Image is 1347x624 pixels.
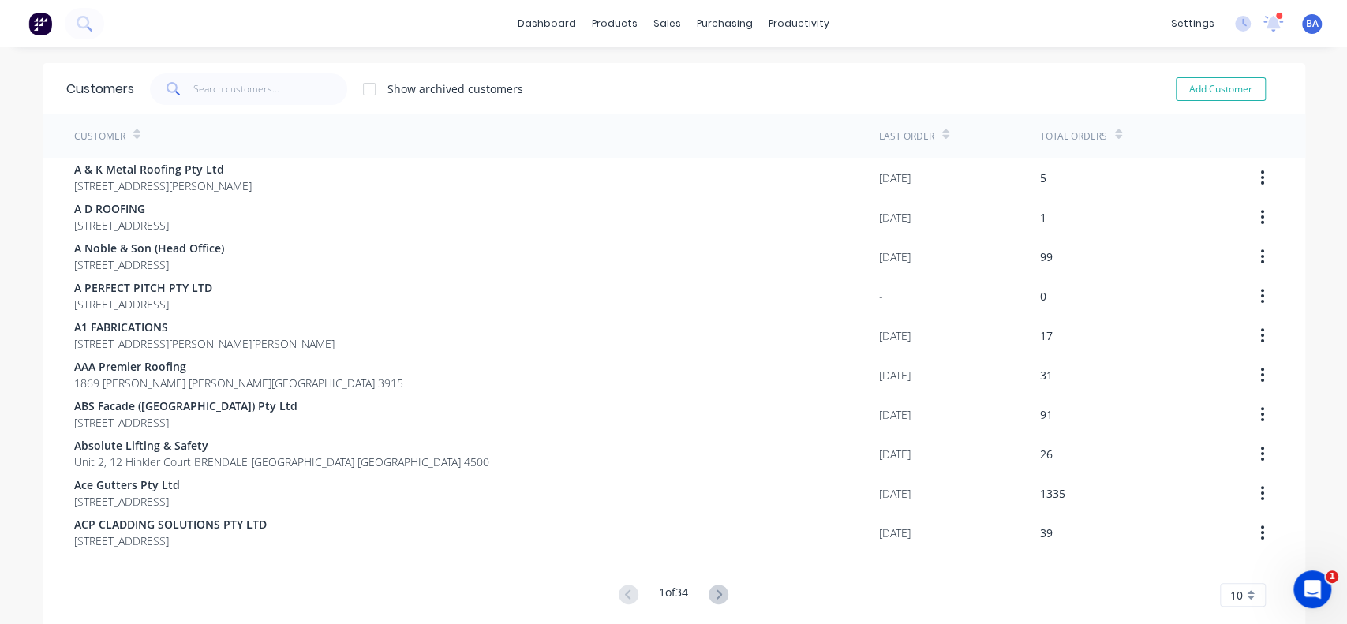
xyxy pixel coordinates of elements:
[74,414,297,431] span: [STREET_ADDRESS]
[1230,587,1243,603] span: 10
[74,335,335,352] span: [STREET_ADDRESS][PERSON_NAME][PERSON_NAME]
[879,209,911,226] div: [DATE]
[74,437,489,454] span: Absolute Lifting & Safety
[1040,248,1053,265] div: 99
[387,80,523,97] div: Show archived customers
[74,200,169,217] span: A D ROOFING
[879,170,911,186] div: [DATE]
[1040,525,1053,541] div: 39
[1040,288,1046,305] div: 0
[879,129,934,144] div: Last Order
[74,217,169,234] span: [STREET_ADDRESS]
[1040,327,1053,344] div: 17
[74,532,267,549] span: [STREET_ADDRESS]
[584,12,645,35] div: products
[74,279,212,296] span: A PERFECT PITCH PTY LTD
[879,446,911,462] div: [DATE]
[879,525,911,541] div: [DATE]
[74,493,180,510] span: [STREET_ADDRESS]
[74,129,125,144] div: Customer
[74,375,403,391] span: 1869 [PERSON_NAME] [PERSON_NAME][GEOGRAPHIC_DATA] 3915
[1163,12,1222,35] div: settings
[689,12,761,35] div: purchasing
[645,12,689,35] div: sales
[879,327,911,344] div: [DATE]
[74,240,224,256] span: A Noble & Son (Head Office)
[74,296,212,312] span: [STREET_ADDRESS]
[74,256,224,273] span: [STREET_ADDRESS]
[1326,570,1338,583] span: 1
[761,12,837,35] div: productivity
[1306,17,1319,31] span: BA
[1040,406,1053,423] div: 91
[1176,77,1266,101] button: Add Customer
[1040,446,1053,462] div: 26
[74,454,489,470] span: Unit 2, 12 Hinkler Court BRENDALE [GEOGRAPHIC_DATA] [GEOGRAPHIC_DATA] 4500
[659,584,688,607] div: 1 of 34
[879,406,911,423] div: [DATE]
[28,12,52,35] img: Factory
[1040,367,1053,383] div: 31
[879,288,883,305] div: -
[74,161,252,177] span: A & K Metal Roofing Pty Ltd
[74,358,403,375] span: AAA Premier Roofing
[66,80,134,99] div: Customers
[1293,570,1331,608] iframe: Intercom live chat
[879,485,911,502] div: [DATE]
[193,73,347,105] input: Search customers...
[74,516,267,532] span: ACP CLADDING SOLUTIONS PTY LTD
[1040,170,1046,186] div: 5
[74,319,335,335] span: A1 FABRICATIONS
[1040,485,1065,502] div: 1335
[74,398,297,414] span: ABS Facade ([GEOGRAPHIC_DATA]) Pty Ltd
[510,12,584,35] a: dashboard
[879,367,911,383] div: [DATE]
[74,476,180,493] span: Ace Gutters Pty Ltd
[1040,129,1107,144] div: Total Orders
[879,248,911,265] div: [DATE]
[1040,209,1046,226] div: 1
[74,177,252,194] span: [STREET_ADDRESS][PERSON_NAME]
